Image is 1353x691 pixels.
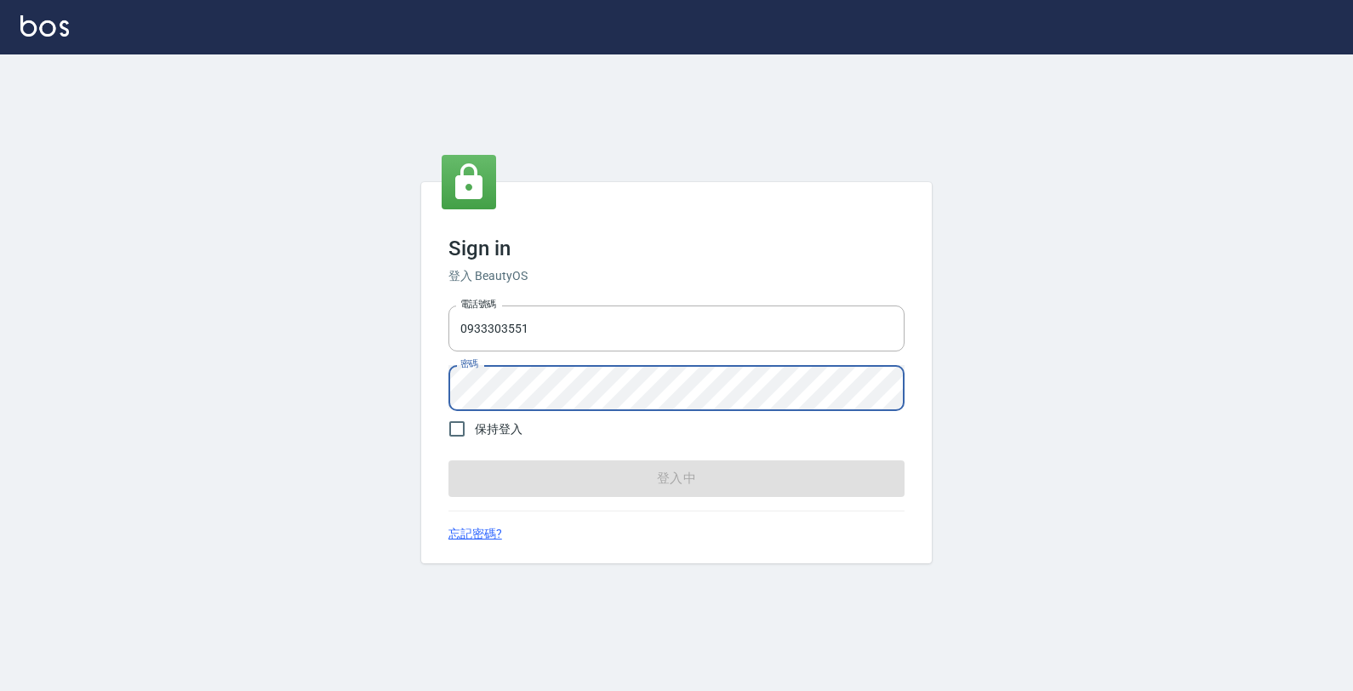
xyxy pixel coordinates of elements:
[460,357,478,370] label: 密碼
[448,237,905,260] h3: Sign in
[448,525,502,543] a: 忘記密碼?
[448,267,905,285] h6: 登入 BeautyOS
[20,15,69,37] img: Logo
[460,298,496,311] label: 電話號碼
[475,420,522,438] span: 保持登入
